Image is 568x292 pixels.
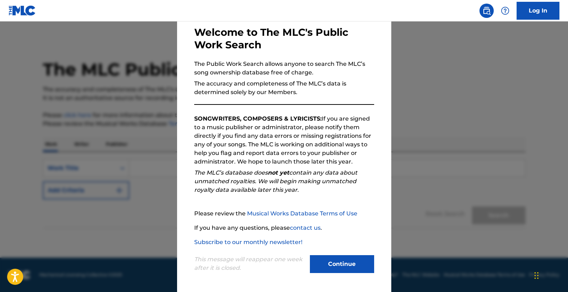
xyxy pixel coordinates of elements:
[268,169,289,176] strong: not yet
[194,239,302,245] a: Subscribe to our monthly newsletter!
[532,258,568,292] div: Widget de chat
[498,4,512,18] div: Help
[194,224,374,232] p: If you have any questions, please .
[517,2,559,20] a: Log In
[290,224,321,231] a: contact us
[534,265,539,286] div: Glisser
[194,255,306,272] p: This message will reappear one week after it is closed.
[501,6,509,15] img: help
[9,5,36,16] img: MLC Logo
[194,26,374,51] h3: Welcome to The MLC's Public Work Search
[194,115,322,122] strong: SONGWRITERS, COMPOSERS & LYRICISTS:
[310,255,374,273] button: Continue
[194,209,374,218] p: Please review the
[482,6,491,15] img: search
[479,4,494,18] a: Public Search
[194,79,374,97] p: The accuracy and completeness of The MLC’s data is determined solely by our Members.
[194,115,374,166] p: If you are signed to a music publisher or administrator, please notify them directly if you find ...
[532,258,568,292] iframe: Chat Widget
[194,169,357,193] em: The MLC’s database does contain any data about unmatched royalties. We will begin making unmatche...
[194,60,374,77] p: The Public Work Search allows anyone to search The MLC’s song ownership database free of charge.
[247,210,357,217] a: Musical Works Database Terms of Use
